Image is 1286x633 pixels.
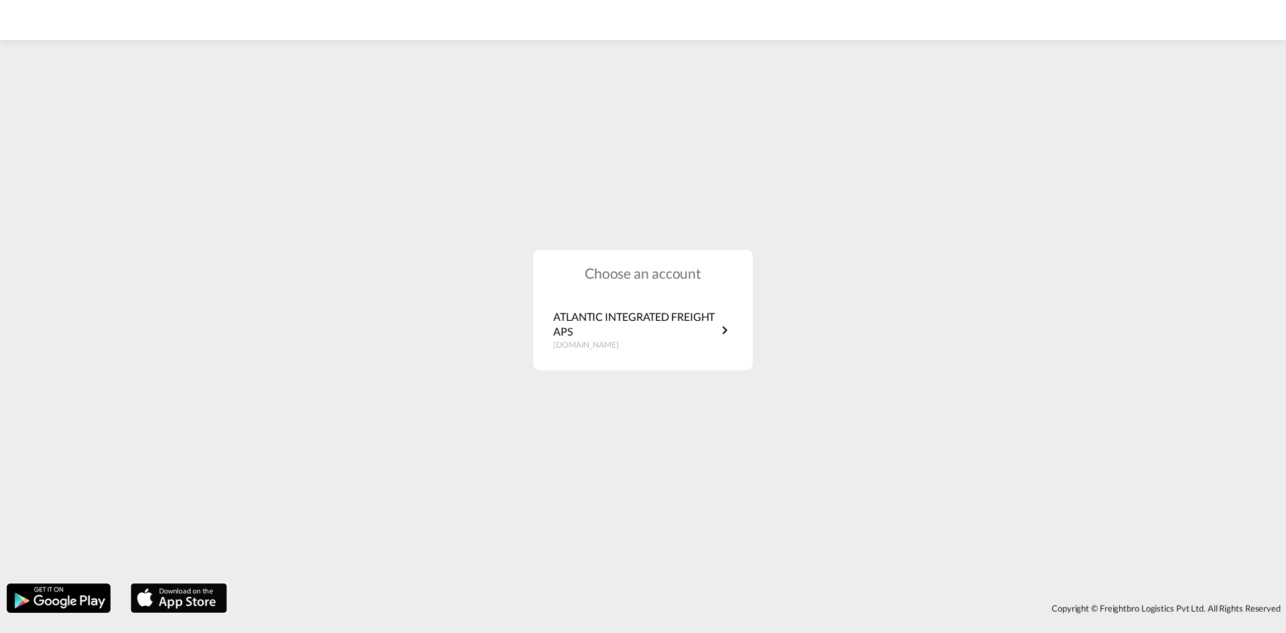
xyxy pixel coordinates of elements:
[234,597,1286,620] div: Copyright © Freightbro Logistics Pvt Ltd. All Rights Reserved
[5,582,112,614] img: google.png
[553,340,717,351] p: [DOMAIN_NAME]
[533,263,753,283] h1: Choose an account
[129,582,228,614] img: apple.png
[553,309,733,351] a: ATLANTIC INTEGRATED FREIGHT APS[DOMAIN_NAME]
[553,309,717,340] p: ATLANTIC INTEGRATED FREIGHT APS
[717,322,733,338] md-icon: icon-chevron-right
